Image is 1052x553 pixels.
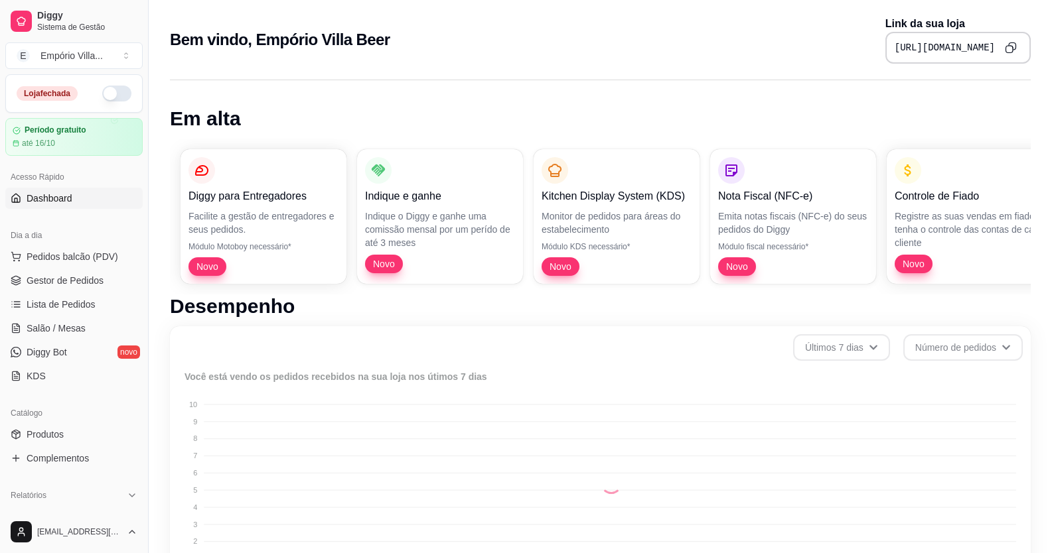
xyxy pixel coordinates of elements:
[170,294,1031,318] h1: Desempenho
[5,516,143,548] button: [EMAIL_ADDRESS][DOMAIN_NAME]
[534,149,700,284] button: Kitchen Display System (KDS)Monitor de pedidos para áreas do estabelecimentoMódulo KDS necessário...
[27,322,86,335] span: Salão / Mesas
[193,434,197,442] tspan: 8
[193,503,197,511] tspan: 4
[718,241,868,252] p: Módulo fiscal necessário*
[542,210,692,236] p: Monitor de pedidos para áreas do estabelecimento
[27,510,114,523] span: Relatórios de vendas
[5,270,143,291] a: Gestor de Pedidos
[368,257,400,271] span: Novo
[1000,37,1021,58] button: Copy to clipboard
[170,29,390,50] h2: Bem vindo, Empório Villa Beer
[895,188,1045,204] p: Controle de Fiado
[721,260,753,273] span: Novo
[27,428,64,441] span: Produtos
[5,246,143,267] button: Pedidos balcão (PDV)
[5,118,143,156] a: Período gratuitoaté 16/10
[365,188,515,204] p: Indique e ganhe
[5,294,143,315] a: Lista de Pedidos
[5,225,143,246] div: Dia a dia
[17,49,30,62] span: E
[189,400,197,408] tspan: 10
[191,260,224,273] span: Novo
[193,469,197,477] tspan: 6
[22,138,55,149] article: até 16/10
[5,188,143,209] a: Dashboard
[895,41,995,54] pre: [URL][DOMAIN_NAME]
[11,490,46,501] span: Relatórios
[17,86,78,101] div: Loja fechada
[27,274,104,287] span: Gestor de Pedidos
[5,448,143,469] a: Complementos
[5,402,143,424] div: Catálogo
[27,369,46,383] span: KDS
[27,298,96,311] span: Lista de Pedidos
[27,192,72,205] span: Dashboard
[710,149,876,284] button: Nota Fiscal (NFC-e)Emita notas fiscais (NFC-e) do seus pedidos do DiggyMódulo fiscal necessário*Novo
[5,166,143,188] div: Acesso Rápido
[102,86,131,101] button: Alterar Status
[193,418,197,426] tspan: 9
[357,149,523,284] button: Indique e ganheIndique o Diggy e ganhe uma comissão mensal por um perído de até 3 mesesNovo
[895,210,1045,249] p: Registre as suas vendas em fiado e tenha o controle das contas de cada cliente
[37,22,137,32] span: Sistema de Gestão
[37,526,121,537] span: [EMAIL_ADDRESS][DOMAIN_NAME]
[542,188,692,204] p: Kitchen Display System (KDS)
[5,365,143,387] a: KDS
[885,16,1031,32] p: Link da sua loja
[544,260,577,273] span: Novo
[5,341,143,363] a: Diggy Botnovo
[5,424,143,445] a: Produtos
[193,521,197,528] tspan: 3
[193,486,197,494] tspan: 5
[365,210,515,249] p: Indique o Diggy e ganhe uma comissão mensal por um perído de até 3 meses
[193,537,197,545] tspan: 2
[170,107,1031,131] h1: Em alta
[27,345,67,359] span: Diggy Bot
[542,241,692,252] p: Módulo KDS necessário*
[193,452,197,460] tspan: 7
[5,42,143,69] button: Select a team
[5,506,143,527] a: Relatórios de vendas
[903,334,1023,361] button: Número de pedidos
[601,473,622,494] div: Loading
[185,371,487,382] text: Você está vendo os pedidos recebidos na sua loja nos útimos 7 dias
[718,188,868,204] p: Nota Fiscal (NFC-e)
[27,250,118,263] span: Pedidos balcão (PDV)
[188,188,338,204] p: Diggy para Entregadores
[5,5,143,37] a: DiggySistema de Gestão
[181,149,346,284] button: Diggy para EntregadoresFacilite a gestão de entregadores e seus pedidos.Módulo Motoboy necessário...
[37,10,137,22] span: Diggy
[25,125,86,135] article: Período gratuito
[897,257,930,271] span: Novo
[188,210,338,236] p: Facilite a gestão de entregadores e seus pedidos.
[718,210,868,236] p: Emita notas fiscais (NFC-e) do seus pedidos do Diggy
[27,452,89,465] span: Complementos
[40,49,103,62] div: Empório Villa ...
[793,334,890,361] button: Últimos 7 dias
[5,318,143,339] a: Salão / Mesas
[188,241,338,252] p: Módulo Motoboy necessário*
